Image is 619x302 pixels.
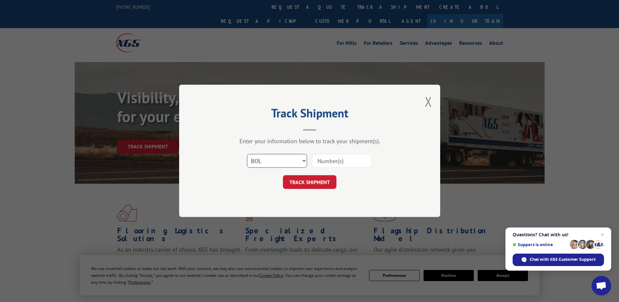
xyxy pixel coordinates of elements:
[212,109,408,121] h2: Track Shipment
[425,93,432,110] button: Close modal
[592,276,611,295] div: Open chat
[312,154,372,168] input: Number(s)
[212,138,408,145] div: Enter your information below to track your shipment(s).
[530,257,596,262] span: Chat with XGS Customer Support
[513,232,604,237] span: Questions? Chat with us!
[598,231,606,239] span: Close chat
[283,176,336,189] button: TRACK SHIPMENT
[513,254,604,266] div: Chat with XGS Customer Support
[513,242,567,247] span: Support is online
